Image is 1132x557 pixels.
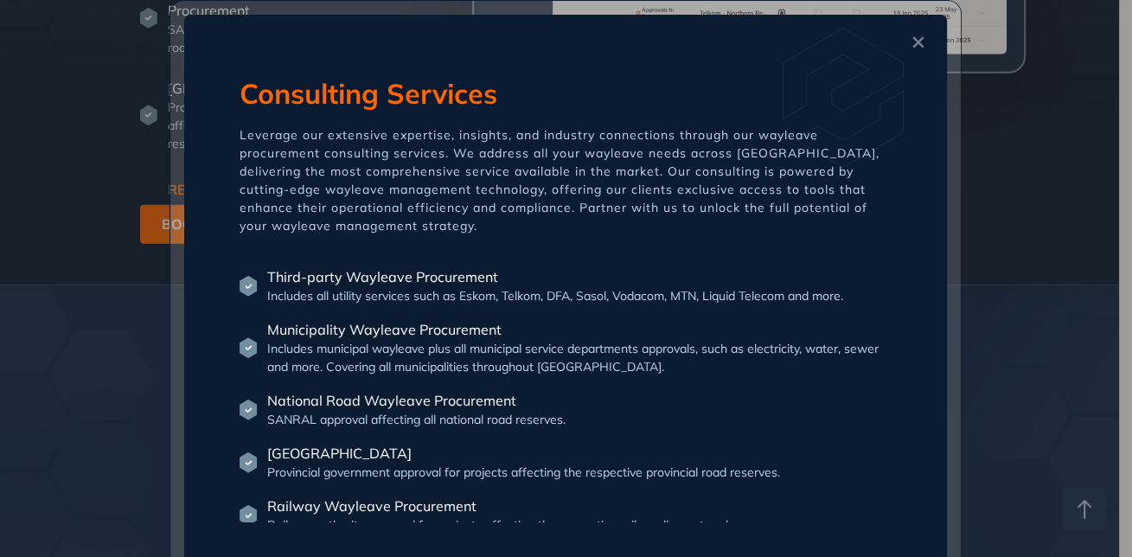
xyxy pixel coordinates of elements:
div: SANRAL approval affecting all national road reserves. [267,411,566,429]
div: [GEOGRAPHIC_DATA] [267,443,780,464]
div: Leverage our extensive expertise, insights, and industry connections through our wayleave procure... [240,126,892,266]
img: watermark [783,28,905,168]
div: Municipality Wayleave Procurement [267,319,892,340]
div: Railway Wayleave Procurement [267,496,740,516]
div: Provincial government approval for projects affecting the respective provincial road reserves. [267,464,780,482]
div: Includes all utility services such as Eskom, Telkom, DFA, Sasol, Vodacom, MTN, Liquid Telecom and... [267,287,843,305]
div: Railway authority approval for projects affecting the respective railway line networks. [267,516,740,535]
div: Includes municipal wayleave plus all municipal service departments approvals, such as electricity... [267,340,892,376]
span: Consulting Services [240,76,497,111]
div: Third-party Wayleave Procurement [267,266,843,287]
button: Close [897,23,943,70]
div: National Road Wayleave Procurement [267,390,566,411]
